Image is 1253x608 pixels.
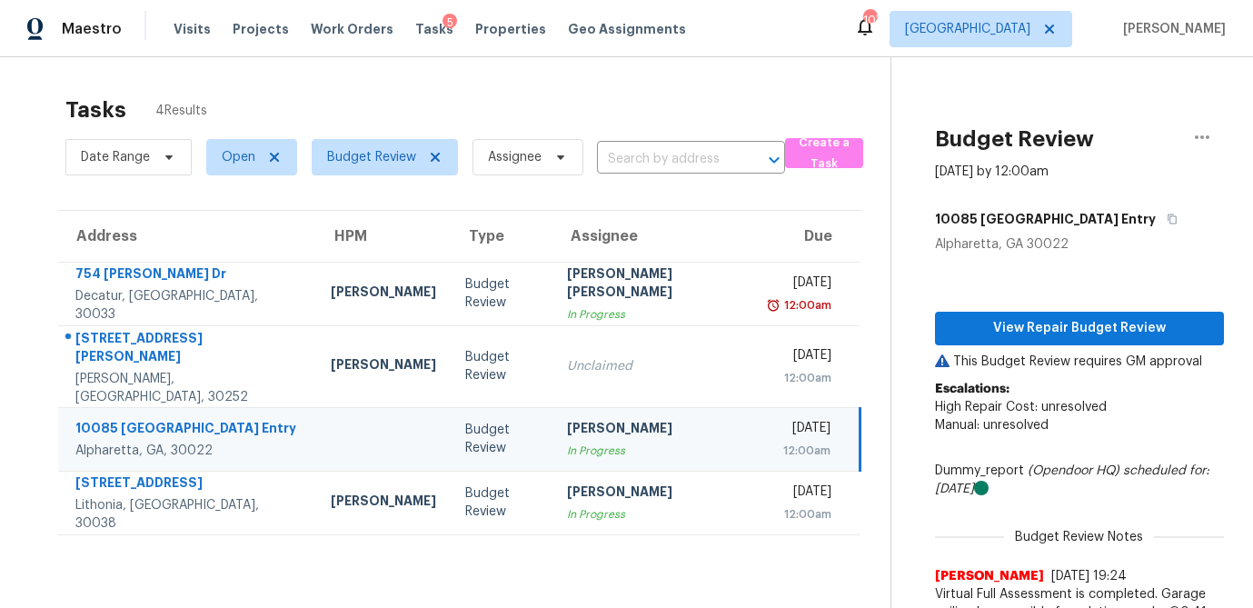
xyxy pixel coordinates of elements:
[65,101,126,119] h2: Tasks
[415,23,453,35] span: Tasks
[567,419,741,442] div: [PERSON_NAME]
[75,442,302,460] div: Alpharetta, GA, 30022
[771,274,831,296] div: [DATE]
[1028,464,1119,477] i: (Opendoor HQ)
[597,145,734,174] input: Search by address
[75,419,302,442] div: 10085 [GEOGRAPHIC_DATA] Entry
[567,483,741,505] div: [PERSON_NAME]
[233,20,289,38] span: Projects
[567,442,741,460] div: In Progress
[75,496,302,533] div: Lithonia, [GEOGRAPHIC_DATA], 30038
[62,20,122,38] span: Maestro
[781,296,831,314] div: 12:00am
[771,483,831,505] div: [DATE]
[465,348,538,384] div: Budget Review
[935,567,1044,585] span: [PERSON_NAME]
[58,211,316,262] th: Address
[488,148,542,166] span: Assignee
[316,211,451,262] th: HPM
[935,401,1107,414] span: High Repair Cost: unresolved
[475,20,546,38] span: Properties
[935,464,1209,495] i: scheduled for: [DATE]
[1004,528,1154,546] span: Budget Review Notes
[761,147,787,173] button: Open
[950,317,1209,340] span: View Repair Budget Review
[75,473,302,496] div: [STREET_ADDRESS]
[771,369,831,387] div: 12:00am
[75,329,302,370] div: [STREET_ADDRESS][PERSON_NAME]
[935,130,1094,148] h2: Budget Review
[935,235,1224,254] div: Alpharetta, GA 30022
[465,484,538,521] div: Budget Review
[935,353,1224,371] p: This Budget Review requires GM approval
[771,442,830,460] div: 12:00am
[465,275,538,312] div: Budget Review
[567,357,741,375] div: Unclaimed
[443,14,457,32] div: 5
[567,305,741,324] div: In Progress
[75,264,302,287] div: 754 [PERSON_NAME] Dr
[771,505,831,523] div: 12:00am
[465,421,538,457] div: Budget Review
[1051,570,1127,583] span: [DATE] 19:24
[794,133,854,174] span: Create a Task
[327,148,416,166] span: Budget Review
[568,20,686,38] span: Geo Assignments
[155,102,207,120] span: 4 Results
[311,20,393,38] span: Work Orders
[567,264,741,305] div: [PERSON_NAME] [PERSON_NAME]
[331,355,436,378] div: [PERSON_NAME]
[451,211,552,262] th: Type
[771,346,831,369] div: [DATE]
[331,492,436,514] div: [PERSON_NAME]
[935,163,1049,181] div: [DATE] by 12:00am
[863,11,876,29] div: 107
[75,287,302,324] div: Decatur, [GEOGRAPHIC_DATA], 30033
[935,383,1009,395] b: Escalations:
[81,148,150,166] span: Date Range
[905,20,1030,38] span: [GEOGRAPHIC_DATA]
[757,211,860,262] th: Due
[567,505,741,523] div: In Progress
[75,370,302,406] div: [PERSON_NAME], [GEOGRAPHIC_DATA], 30252
[935,462,1224,498] div: Dummy_report
[935,419,1049,432] span: Manual: unresolved
[1156,203,1180,235] button: Copy Address
[222,148,255,166] span: Open
[935,312,1224,345] button: View Repair Budget Review
[771,419,830,442] div: [DATE]
[935,210,1156,228] h5: 10085 [GEOGRAPHIC_DATA] Entry
[331,283,436,305] div: [PERSON_NAME]
[766,296,781,314] img: Overdue Alarm Icon
[785,138,863,168] button: Create a Task
[552,211,756,262] th: Assignee
[1116,20,1226,38] span: [PERSON_NAME]
[174,20,211,38] span: Visits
